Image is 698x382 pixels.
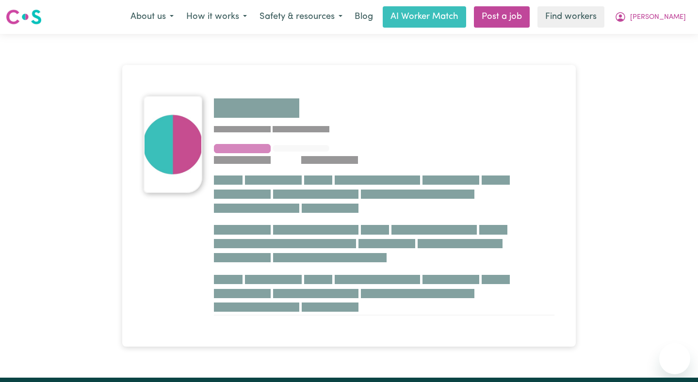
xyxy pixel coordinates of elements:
[6,8,42,26] img: Careseekers logo
[180,7,253,27] button: How it works
[6,6,42,28] a: Careseekers logo
[659,343,690,374] iframe: Button to launch messaging window
[537,6,604,28] a: Find workers
[474,6,530,28] a: Post a job
[383,6,466,28] a: AI Worker Match
[253,7,349,27] button: Safety & resources
[124,7,180,27] button: About us
[349,6,379,28] a: Blog
[608,7,692,27] button: My Account
[630,12,686,23] span: [PERSON_NAME]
